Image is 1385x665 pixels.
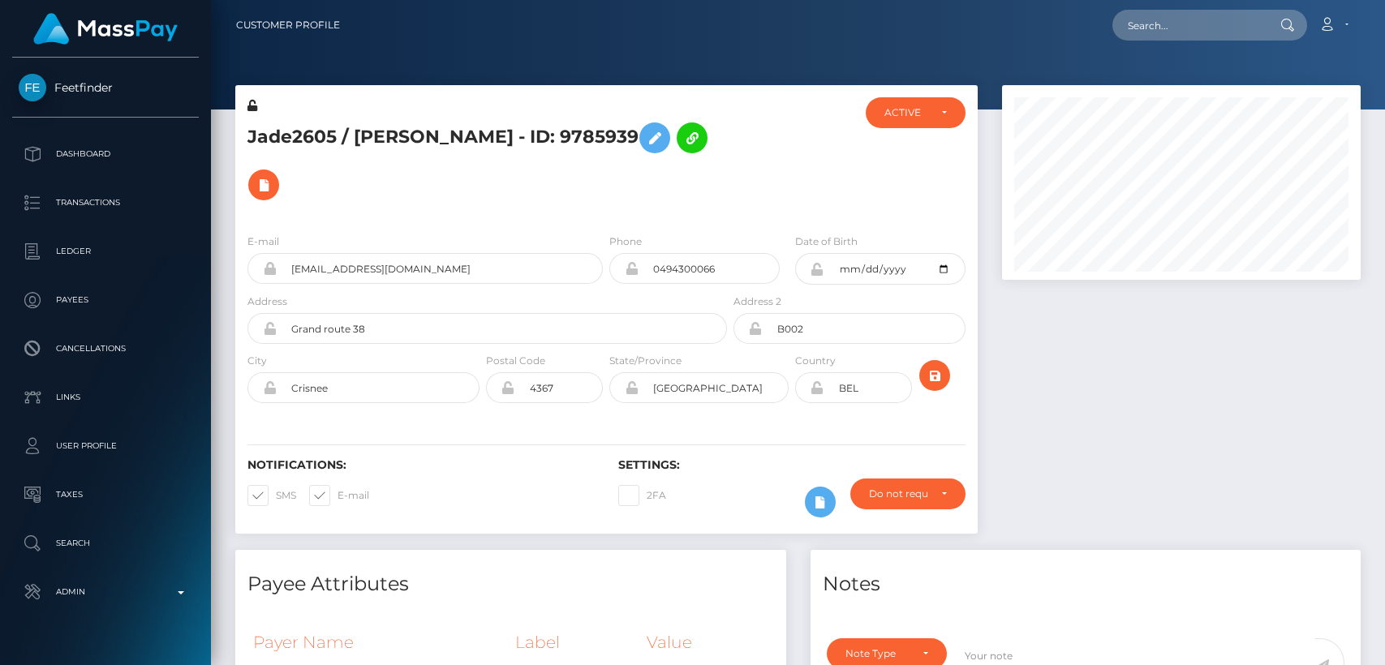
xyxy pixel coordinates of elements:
label: E-mail [247,234,279,249]
label: Address 2 [733,294,781,309]
div: Do not require [869,487,927,500]
label: Date of Birth [795,234,858,249]
img: Feetfinder [19,74,46,101]
label: SMS [247,485,296,506]
a: Customer Profile [236,8,340,42]
h5: Jade2605 / [PERSON_NAME] - ID: 9785939 [247,114,718,208]
th: Value [641,620,774,664]
a: Admin [12,572,199,612]
a: Transactions [12,182,199,223]
label: E-mail [309,485,369,506]
h4: Notes [823,570,1349,598]
a: Taxes [12,474,199,515]
span: Feetfinder [12,80,199,95]
img: MassPay Logo [33,13,178,45]
a: Cancellations [12,328,199,369]
label: Address [247,294,287,309]
button: Do not require [850,478,965,509]
p: Dashboard [19,142,192,166]
a: Links [12,377,199,418]
p: Links [19,385,192,410]
th: Label [510,620,641,664]
a: Payees [12,280,199,320]
div: ACTIVE [884,106,927,119]
p: User Profile [19,434,192,458]
input: Search... [1112,10,1265,41]
p: Payees [19,288,192,312]
label: City [247,354,267,368]
a: User Profile [12,426,199,466]
button: ACTIVE [866,97,965,128]
p: Search [19,531,192,556]
p: Transactions [19,191,192,215]
p: Admin [19,580,192,604]
p: Cancellations [19,337,192,361]
label: Phone [609,234,642,249]
div: Note Type [845,647,910,660]
h6: Settings: [618,458,965,472]
th: Payer Name [247,620,510,664]
p: Ledger [19,239,192,264]
a: Search [12,523,199,564]
label: State/Province [609,354,682,368]
label: Country [795,354,836,368]
a: Dashboard [12,134,199,174]
label: 2FA [618,485,666,506]
a: Ledger [12,231,199,272]
h4: Payee Attributes [247,570,774,598]
label: Postal Code [486,354,545,368]
p: Taxes [19,483,192,507]
h6: Notifications: [247,458,594,472]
